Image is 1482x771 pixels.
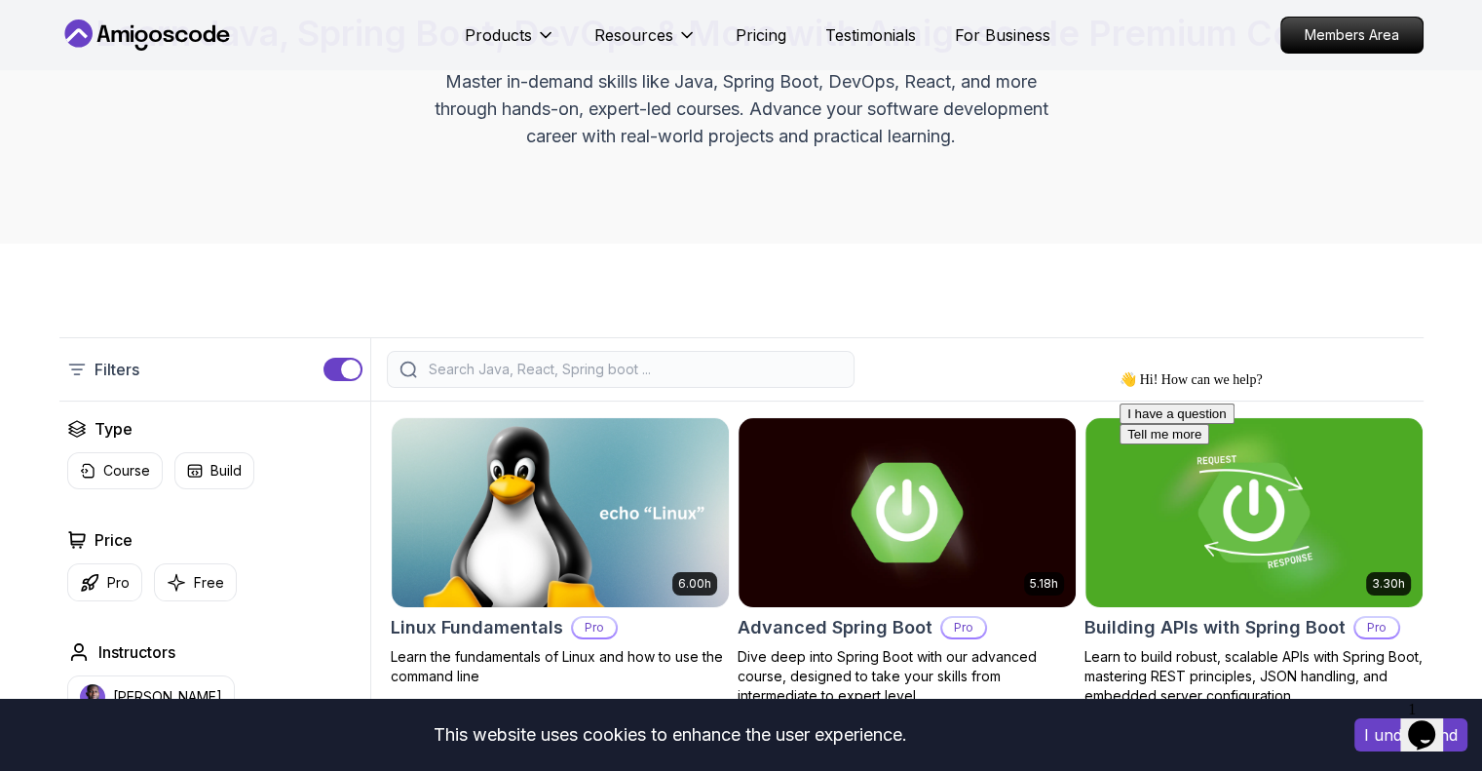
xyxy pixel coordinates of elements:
[391,647,730,686] p: Learn the fundamentals of Linux and how to use the command line
[1281,18,1423,53] p: Members Area
[1084,614,1346,641] h2: Building APIs with Spring Boot
[955,23,1050,47] a: For Business
[80,684,105,710] img: instructor img
[678,576,711,592] p: 6.00h
[425,360,842,379] input: Search Java, React, Spring boot ...
[1280,17,1424,54] a: Members Area
[8,40,123,60] button: I have a question
[15,713,1325,756] div: This website uses cookies to enhance the user experience.
[739,418,1076,607] img: Advanced Spring Boot card
[194,573,224,593] p: Free
[391,417,730,686] a: Linux Fundamentals card6.00hLinux FundamentalsProLearn the fundamentals of Linux and how to use t...
[738,614,932,641] h2: Advanced Spring Boot
[1354,718,1467,752] button: Accept cookies
[1084,417,1424,706] a: Building APIs with Spring Boot card3.30hBuilding APIs with Spring BootProLearn to build robust, s...
[1030,576,1058,592] p: 5.18h
[8,9,150,23] span: 👋 Hi! How can we help?
[107,573,130,593] p: Pro
[736,23,786,47] a: Pricing
[738,417,1077,706] a: Advanced Spring Boot card5.18hAdvanced Spring BootProDive deep into Spring Boot with our advanced...
[594,23,697,62] button: Resources
[98,640,175,664] h2: Instructors
[95,358,139,381] p: Filters
[1084,647,1424,706] p: Learn to build robust, scalable APIs with Spring Boot, mastering REST principles, JSON handling, ...
[465,23,555,62] button: Products
[825,23,916,47] a: Testimonials
[95,528,133,552] h2: Price
[67,563,142,601] button: Pro
[391,614,563,641] h2: Linux Fundamentals
[8,8,359,81] div: 👋 Hi! How can we help?I have a questionTell me more
[1085,418,1423,607] img: Building APIs with Spring Boot card
[67,452,163,489] button: Course
[103,461,150,481] p: Course
[392,418,729,607] img: Linux Fundamentals card
[594,23,673,47] p: Resources
[210,461,242,481] p: Build
[465,23,532,47] p: Products
[414,68,1069,150] p: Master in-demand skills like Java, Spring Boot, DevOps, React, and more through hands-on, expert-...
[942,618,985,637] p: Pro
[8,60,97,81] button: Tell me more
[738,647,1077,706] p: Dive deep into Spring Boot with our advanced course, designed to take your skills from intermedia...
[113,687,222,707] p: [PERSON_NAME]
[573,618,616,637] p: Pro
[174,452,254,489] button: Build
[1112,364,1463,683] iframe: chat widget
[95,417,133,441] h2: Type
[154,563,237,601] button: Free
[1400,693,1463,752] iframe: chat widget
[67,675,235,718] button: instructor img[PERSON_NAME]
